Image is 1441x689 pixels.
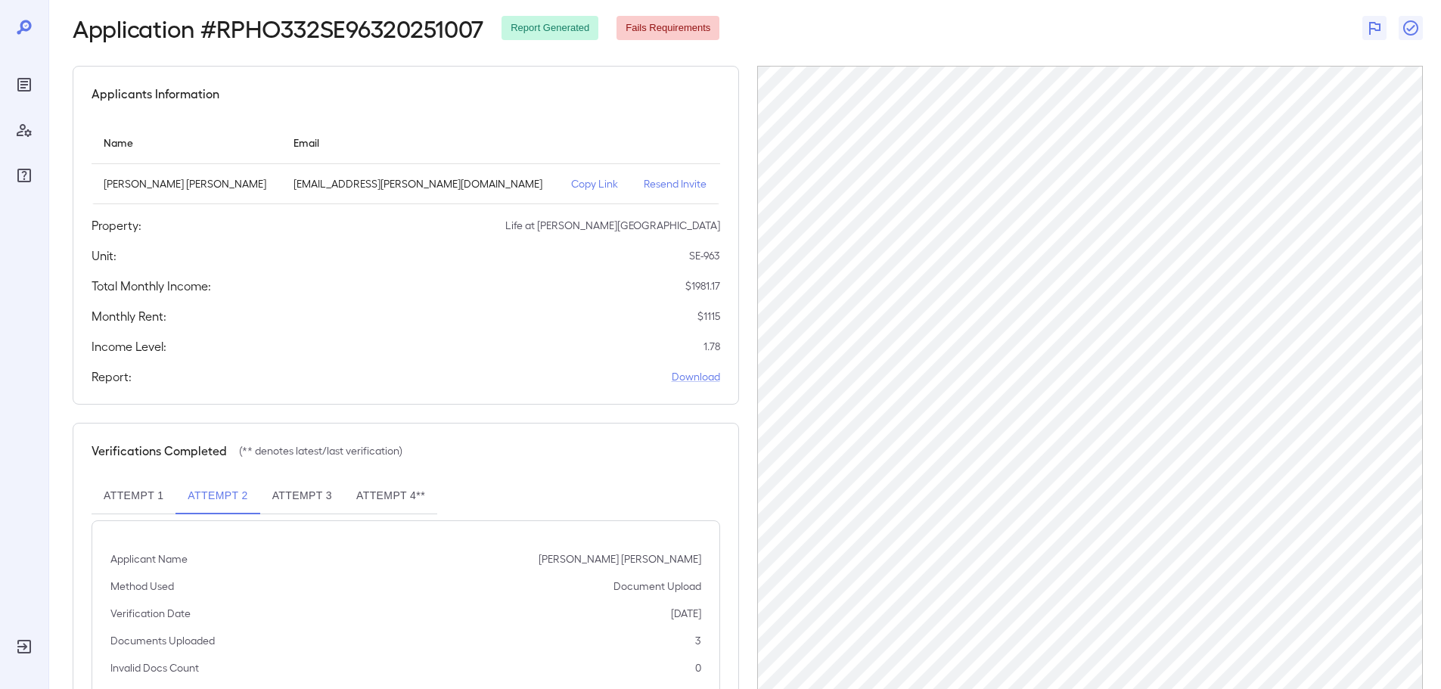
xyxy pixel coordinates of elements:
p: SE-963 [689,248,720,263]
h5: Income Level: [92,337,166,355]
p: Invalid Docs Count [110,660,199,675]
p: Documents Uploaded [110,633,215,648]
p: Copy Link [571,176,620,191]
h5: Property: [92,216,141,234]
h5: Unit: [92,247,116,265]
div: Reports [12,73,36,97]
button: Attempt 1 [92,478,175,514]
h5: Total Monthly Income: [92,277,211,295]
p: $ 1981.17 [685,278,720,293]
th: Email [281,121,559,164]
span: Report Generated [502,21,598,36]
p: 0 [695,660,701,675]
p: 1.78 [703,339,720,354]
p: [DATE] [671,606,701,621]
h5: Monthly Rent: [92,307,166,325]
span: Fails Requirements [616,21,719,36]
p: Method Used [110,579,174,594]
div: Manage Users [12,118,36,142]
h5: Report: [92,368,132,386]
p: Verification Date [110,606,191,621]
button: Close Report [1399,16,1423,40]
p: 3 [695,633,701,648]
p: [EMAIL_ADDRESS][PERSON_NAME][DOMAIN_NAME] [293,176,547,191]
th: Name [92,121,281,164]
h5: Applicants Information [92,85,219,103]
p: Applicant Name [110,551,188,566]
table: simple table [92,121,720,204]
p: Life at [PERSON_NAME][GEOGRAPHIC_DATA] [505,218,720,233]
button: Attempt 2 [175,478,259,514]
button: Attempt 4** [344,478,437,514]
div: FAQ [12,163,36,188]
button: Flag Report [1362,16,1387,40]
p: $ 1115 [697,309,720,324]
p: [PERSON_NAME] [PERSON_NAME] [104,176,269,191]
h2: Application # RPHO332SE96320251007 [73,14,483,42]
button: Attempt 3 [260,478,344,514]
p: [PERSON_NAME] [PERSON_NAME] [539,551,701,566]
p: Resend Invite [644,176,708,191]
p: Document Upload [613,579,701,594]
h5: Verifications Completed [92,442,227,460]
div: Log Out [12,635,36,659]
a: Download [672,369,720,384]
p: (** denotes latest/last verification) [239,443,402,458]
